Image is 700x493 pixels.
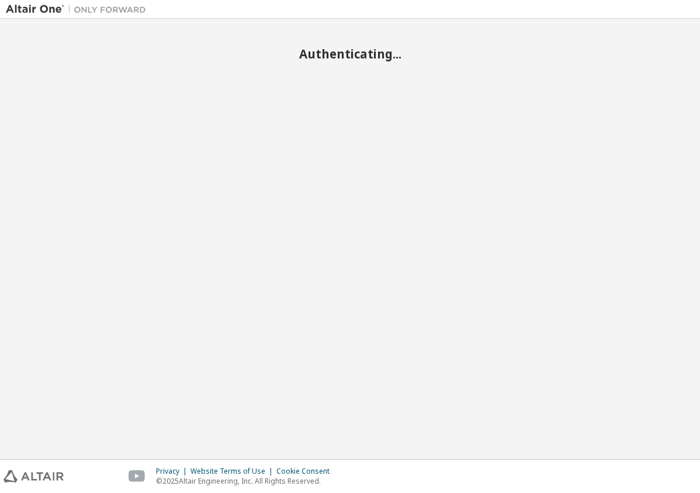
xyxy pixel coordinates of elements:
p: © 2025 Altair Engineering, Inc. All Rights Reserved. [156,476,337,486]
h2: Authenticating... [6,46,694,61]
img: altair_logo.svg [4,470,64,482]
div: Privacy [156,467,190,476]
div: Website Terms of Use [190,467,276,476]
div: Cookie Consent [276,467,337,476]
img: Altair One [6,4,152,15]
img: youtube.svg [129,470,145,482]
